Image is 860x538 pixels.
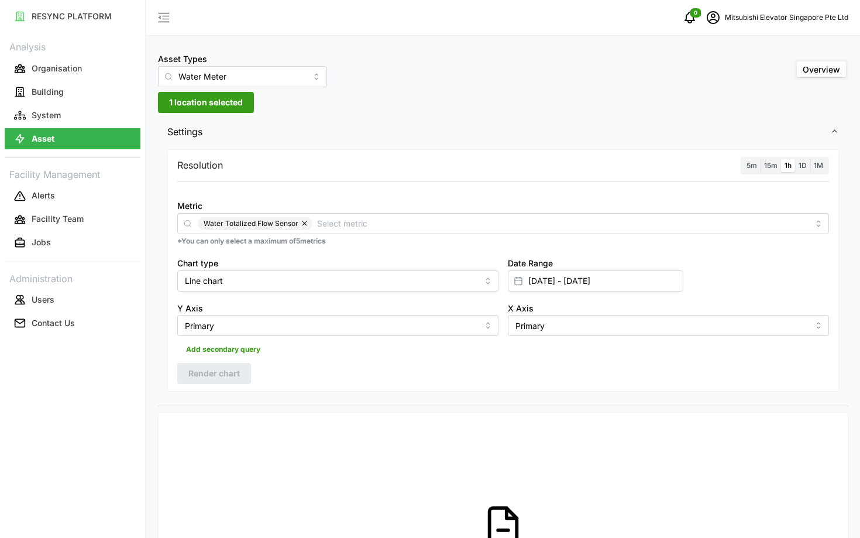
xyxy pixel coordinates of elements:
span: 5m [747,161,757,170]
p: Jobs [32,237,51,248]
p: *You can only select a maximum of 5 metrics [177,237,829,246]
button: schedule [701,6,725,29]
button: Organisation [5,58,140,79]
p: Building [32,86,64,98]
label: Metric [177,200,202,213]
a: Users [5,288,140,311]
p: Administration [5,269,140,286]
a: Contact Us [5,311,140,335]
button: Settings [158,118,848,146]
label: Date Range [508,257,553,270]
label: Y Axis [177,302,203,315]
button: Render chart [177,363,251,384]
button: 1 location selected [158,92,254,113]
a: Building [5,80,140,104]
p: Facility Management [5,165,140,182]
button: Users [5,289,140,310]
button: System [5,105,140,126]
p: Contact Us [32,317,75,329]
p: Analysis [5,37,140,54]
button: Asset [5,128,140,149]
p: Resolution [177,158,223,173]
p: Users [32,294,54,306]
a: Alerts [5,184,140,208]
span: 15m [764,161,778,170]
a: System [5,104,140,127]
a: Jobs [5,231,140,255]
span: Overview [803,64,840,74]
button: notifications [678,6,701,29]
p: Alerts [32,190,55,201]
button: RESYNC PLATFORM [5,6,140,27]
p: Mitsubishi Elevator Singapore Pte Ltd [725,12,848,23]
input: Select date range [508,270,683,292]
input: Select Y axis [177,315,498,336]
span: 0 [694,9,697,17]
label: X Axis [508,302,534,315]
input: Select X axis [508,315,829,336]
div: Settings [158,146,848,406]
button: Contact Us [5,313,140,334]
a: RESYNC PLATFORM [5,5,140,28]
span: 1h [785,161,792,170]
label: Asset Types [158,53,207,66]
p: Asset [32,133,54,145]
span: 1M [814,161,823,170]
button: Alerts [5,186,140,207]
button: Building [5,81,140,102]
p: Facility Team [32,213,84,225]
span: 1 location selected [169,92,243,112]
p: Organisation [32,63,82,74]
label: Chart type [177,257,218,270]
a: Asset [5,127,140,150]
button: Jobs [5,232,140,253]
input: Select chart type [177,270,498,292]
span: Settings [167,118,830,146]
span: Render chart [188,364,240,383]
p: System [32,109,61,121]
span: 1D [799,161,807,170]
span: Water Totalized Flow Sensor [204,217,298,230]
button: Facility Team [5,209,140,230]
input: Select metric [317,217,809,229]
a: Organisation [5,57,140,80]
a: Facility Team [5,208,140,231]
button: Add secondary query [177,341,269,358]
p: RESYNC PLATFORM [32,11,112,22]
span: Add secondary query [186,341,260,358]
